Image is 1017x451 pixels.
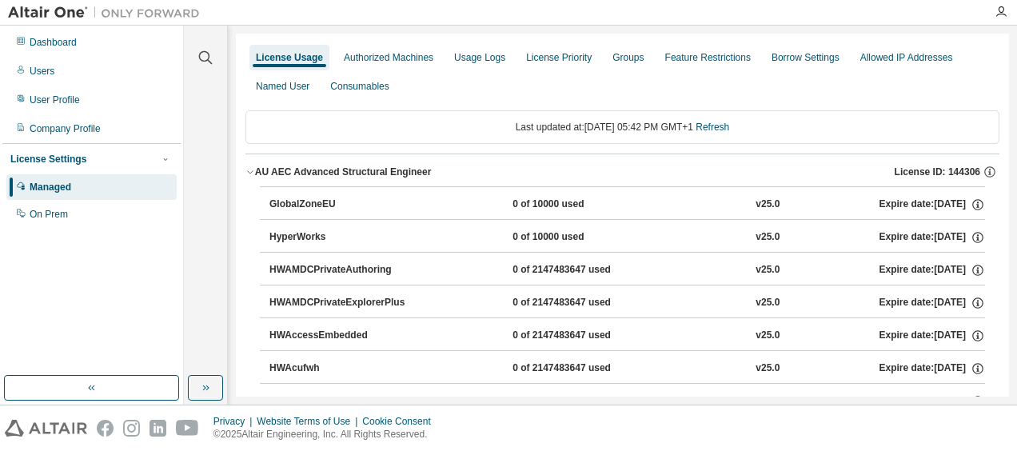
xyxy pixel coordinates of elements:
div: Expire date: [DATE] [879,296,985,310]
div: v25.0 [756,361,780,376]
div: v25.0 [756,198,780,212]
button: HWAcusolve0 of 2147483647 usedv25.0Expire date:[DATE] [269,384,985,419]
div: Groups [612,51,644,64]
div: AU AEC Advanced Structural Engineer [255,166,432,178]
div: Feature Restrictions [665,51,751,64]
div: v25.0 [756,263,780,277]
div: v25.0 [756,394,780,409]
div: Cookie Consent [362,415,440,428]
button: AU AEC Advanced Structural EngineerLicense ID: 144306 [245,154,999,190]
div: 0 of 2147483647 used [512,361,656,376]
div: HWAMDCPrivateExplorerPlus [269,296,413,310]
div: Privacy [213,415,257,428]
div: 0 of 10000 used [512,230,656,245]
img: altair_logo.svg [5,420,87,437]
div: 0 of 2147483647 used [512,296,656,310]
div: HWAccessEmbedded [269,329,413,343]
div: Expire date: [DATE] [879,361,985,376]
div: Managed [30,181,71,194]
img: instagram.svg [123,420,140,437]
button: HWAMDCPrivateAuthoring0 of 2147483647 usedv25.0Expire date:[DATE] [269,253,985,288]
div: v25.0 [756,329,780,343]
img: facebook.svg [97,420,114,437]
a: Refresh [696,122,729,133]
span: License ID: 144306 [895,166,980,178]
div: Company Profile [30,122,101,135]
div: Users [30,65,54,78]
div: Borrow Settings [772,51,840,64]
div: Expire date: [DATE] [879,394,985,409]
div: GlobalZoneEU [269,198,413,212]
div: Website Terms of Use [257,415,362,428]
div: On Prem [30,208,68,221]
div: HyperWorks [269,230,413,245]
button: HyperWorks0 of 10000 usedv25.0Expire date:[DATE] [269,220,985,255]
div: License Usage [256,51,323,64]
button: GlobalZoneEU0 of 10000 usedv25.0Expire date:[DATE] [269,187,985,222]
div: v25.0 [756,296,780,310]
div: 0 of 2147483647 used [512,394,656,409]
div: 0 of 10000 used [512,198,656,212]
div: HWAcufwh [269,361,413,376]
div: Last updated at: [DATE] 05:42 PM GMT+1 [245,110,999,144]
div: Authorized Machines [344,51,433,64]
div: Named User [256,80,309,93]
div: 0 of 2147483647 used [512,329,656,343]
div: Usage Logs [454,51,505,64]
div: HWAcusolve [269,394,413,409]
div: v25.0 [756,230,780,245]
button: HWAccessEmbedded0 of 2147483647 usedv25.0Expire date:[DATE] [269,318,985,353]
div: Allowed IP Addresses [860,51,953,64]
div: Expire date: [DATE] [879,263,985,277]
div: 0 of 2147483647 used [512,263,656,277]
p: © 2025 Altair Engineering, Inc. All Rights Reserved. [213,428,441,441]
div: License Settings [10,153,86,166]
img: youtube.svg [176,420,199,437]
div: Dashboard [30,36,77,49]
div: User Profile [30,94,80,106]
div: Expire date: [DATE] [879,230,985,245]
button: HWAMDCPrivateExplorerPlus0 of 2147483647 usedv25.0Expire date:[DATE] [269,285,985,321]
div: Expire date: [DATE] [879,329,985,343]
div: HWAMDCPrivateAuthoring [269,263,413,277]
img: Altair One [8,5,208,21]
button: HWAcufwh0 of 2147483647 usedv25.0Expire date:[DATE] [269,351,985,386]
div: Expire date: [DATE] [879,198,985,212]
div: License Priority [526,51,592,64]
img: linkedin.svg [150,420,166,437]
div: Consumables [330,80,389,93]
